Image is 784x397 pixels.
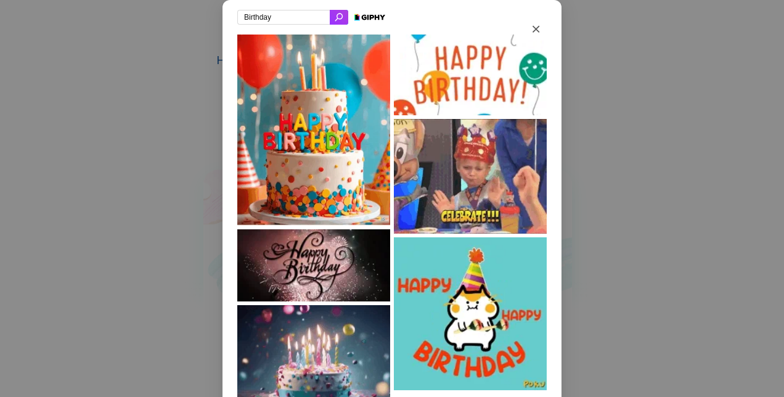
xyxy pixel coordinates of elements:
img: Powered by Giphy [348,10,385,25]
img: 🎉 [303,1,319,14]
img: Happy Birthday Celebration GIF by Poku Meow [394,237,547,390]
img: Happy Birthday GIF [237,229,390,301]
img: 😊 [319,1,335,14]
input: Search GIPHY [237,10,330,25]
button: Close [533,12,539,47]
img: Happy Birthday GIF by Eat'n Park [394,35,547,115]
img: Excited Happy Birthday GIF [394,119,547,234]
img: Happy Birthday Party GIF [237,35,390,226]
